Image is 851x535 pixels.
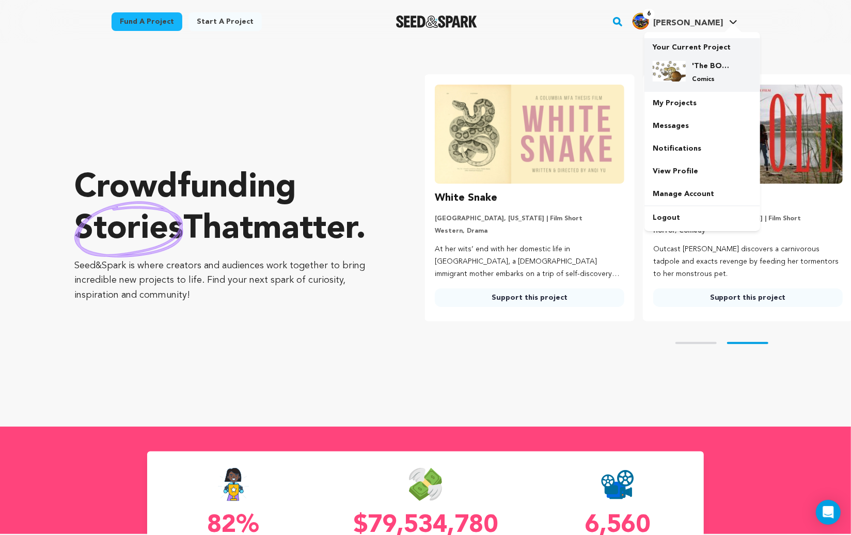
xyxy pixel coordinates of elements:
[692,61,729,71] h4: 'The BOOK OF 12 ~ A Memoir of Past Lives'.
[435,85,624,184] img: White Snake image
[253,213,356,246] span: matter
[653,38,752,53] p: Your Current Project
[631,11,739,29] a: Tony W.'s Profile
[396,15,477,28] a: Seed&Spark Homepage
[435,227,624,235] p: Western, Drama
[643,9,655,19] span: 6
[74,168,384,250] p: Crowdfunding that .
[653,227,843,235] p: Horror, Comedy
[653,61,686,82] img: c8d16f1024e818d0.jpg
[653,244,843,280] p: Outcast [PERSON_NAME] discovers a carnivorous tadpole and exacts revenge by feeding her tormentor...
[816,500,841,525] div: Open Intercom Messenger
[653,38,752,92] a: Your Current Project 'The BOOK OF 12 ~ A Memoir of Past Lives'. Comics
[644,206,760,229] a: Logout
[217,468,249,501] img: Seed&Spark Success Rate Icon
[74,201,183,257] img: hand sketched image
[644,92,760,115] a: My Projects
[644,160,760,183] a: View Profile
[644,183,760,205] a: Manage Account
[644,137,760,160] a: Notifications
[435,288,624,307] a: Support this project
[653,288,843,307] a: Support this project
[74,258,384,303] p: Seed&Spark is where creators and audiences work together to bring incredible new projects to life...
[435,244,624,280] p: At her wits’ end with her domestic life in [GEOGRAPHIC_DATA], a [DEMOGRAPHIC_DATA] immigrant moth...
[435,215,624,223] p: [GEOGRAPHIC_DATA], [US_STATE] | Film Short
[396,15,477,28] img: Seed&Spark Logo Dark Mode
[409,468,442,501] img: Seed&Spark Money Raised Icon
[633,13,723,29] div: Tony W.'s Profile
[631,11,739,33] span: Tony W.'s Profile
[601,468,634,501] img: Seed&Spark Projects Created Icon
[633,13,649,29] img: bd432736ce30c2de.jpg
[435,190,497,206] h3: White Snake
[112,12,182,31] a: Fund a project
[653,19,723,27] span: [PERSON_NAME]
[692,75,729,84] p: Comics
[188,12,262,31] a: Start a project
[644,115,760,137] a: Messages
